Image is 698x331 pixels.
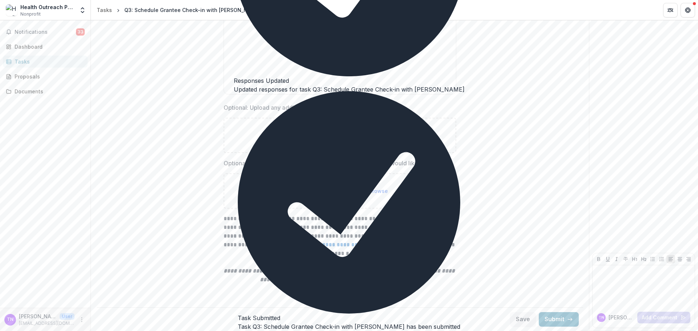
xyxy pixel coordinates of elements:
[349,188,388,194] span: click to browse
[77,315,86,324] button: More
[648,255,657,263] button: Bullet List
[19,320,75,327] p: [EMAIL_ADDRESS][DOMAIN_NAME]
[224,159,443,167] p: Optional: Upload any flyers, photos or event information you would like to share.
[657,255,666,263] button: Ordered List
[124,6,260,14] div: Q3: Schedule Grantee Check-in with [PERSON_NAME]
[15,43,82,51] div: Dashboard
[224,103,383,112] p: Optional: Upload any additional charts, reporting data, etc.
[3,41,88,53] a: Dashboard
[3,70,88,82] a: Proposals
[666,255,675,263] button: Align Left
[630,255,639,263] button: Heading 1
[599,316,604,319] div: Taryn Norman
[539,312,579,327] button: Submit
[97,6,112,14] div: Tasks
[3,85,88,97] a: Documents
[609,314,634,321] p: [PERSON_NAME]
[3,56,88,68] a: Tasks
[637,312,690,323] button: Add Comment
[6,4,17,16] img: Health Outreach Prevention Education Inc.
[20,3,75,11] div: Health Outreach Prevention Education Inc.
[603,255,612,263] button: Underline
[621,255,630,263] button: Strike
[19,312,57,320] p: [PERSON_NAME]
[292,187,388,195] p: Drag and drop files or
[3,26,88,38] button: Notifications33
[349,132,388,138] span: click to browse
[663,3,678,17] button: Partners
[15,58,82,65] div: Tasks
[594,255,603,263] button: Bold
[15,73,82,80] div: Proposals
[639,255,648,263] button: Heading 2
[94,5,263,15] nav: breadcrumb
[15,88,82,95] div: Documents
[675,255,684,263] button: Align Center
[7,317,13,322] div: Taryn Norman
[76,28,85,36] span: 33
[20,11,41,17] span: Nonprofit
[684,255,693,263] button: Align Right
[681,3,695,17] button: Get Help
[15,29,76,35] span: Notifications
[60,313,75,320] p: User
[612,255,621,263] button: Italicize
[510,312,536,327] button: Save
[94,5,115,15] a: Tasks
[292,132,388,139] p: Drag and drop files or
[77,3,88,17] button: Open entity switcher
